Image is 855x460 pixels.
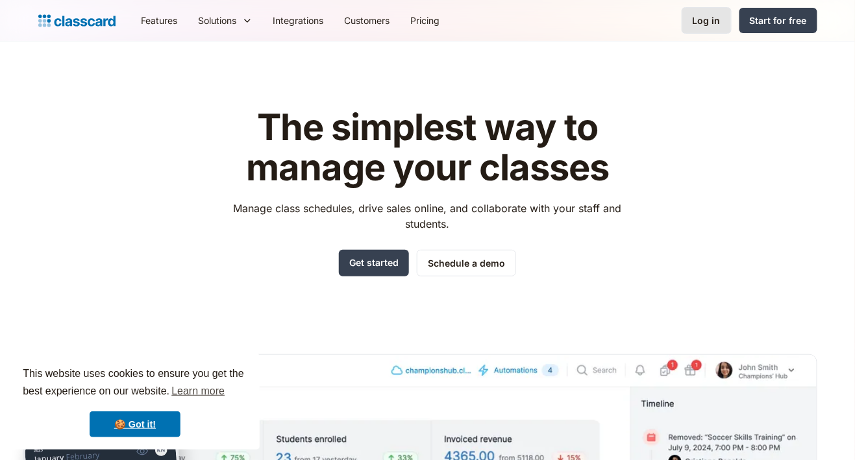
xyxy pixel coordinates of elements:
[169,381,227,401] a: learn more about cookies
[221,108,634,188] h1: The simplest way to manage your classes
[188,6,263,35] div: Solutions
[23,366,247,401] span: This website uses cookies to ensure you get the best experience on our website.
[38,12,116,30] a: Logo
[693,14,721,27] div: Log in
[10,354,260,450] div: cookieconsent
[682,7,732,34] a: Log in
[401,6,451,35] a: Pricing
[339,250,409,276] a: Get started
[750,14,807,27] div: Start for free
[199,14,237,27] div: Solutions
[417,250,516,276] a: Schedule a demo
[90,411,180,437] a: dismiss cookie message
[334,6,401,35] a: Customers
[221,200,634,232] p: Manage class schedules, drive sales online, and collaborate with your staff and students.
[263,6,334,35] a: Integrations
[739,8,817,33] a: Start for free
[131,6,188,35] a: Features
